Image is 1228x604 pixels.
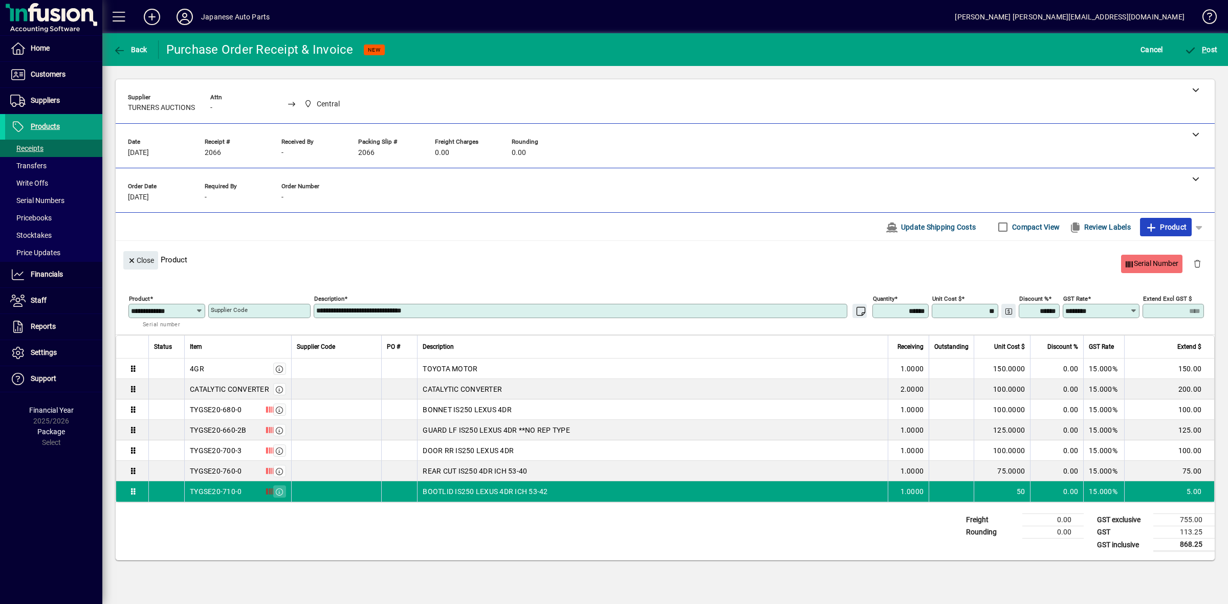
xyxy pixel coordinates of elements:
[5,157,102,174] a: Transfers
[901,364,924,374] span: 1.0000
[111,40,150,59] button: Back
[1030,420,1083,440] td: 0.00
[901,445,924,456] span: 1.0000
[5,36,102,61] a: Home
[31,348,57,356] span: Settings
[205,149,221,157] span: 2066
[1182,40,1220,59] button: Post
[1030,440,1083,461] td: 0.00
[993,405,1025,415] span: 100.0000
[1030,359,1083,379] td: 0.00
[5,340,102,366] a: Settings
[387,341,400,352] span: PO #
[190,364,204,374] div: 4GR
[113,46,147,54] span: Back
[1185,46,1218,54] span: ost
[417,399,888,420] td: BONNET IS250 LEXUS 4DR
[1092,514,1153,526] td: GST exclusive
[417,481,888,502] td: BOOTLID IS250 LEXUS 4DR ICH 53-42
[934,341,969,352] span: Outstanding
[5,288,102,314] a: Staff
[301,98,344,110] span: Central
[121,255,161,264] app-page-header-button: Close
[10,179,48,187] span: Write Offs
[129,295,150,302] mat-label: Product
[1010,222,1060,232] label: Compact View
[417,461,888,481] td: REAR CUT IS250 4DR ICH 53-40
[281,149,283,157] span: -
[31,296,47,304] span: Staff
[211,306,248,314] mat-label: Supplier Code
[190,384,269,394] div: CATALYTIC CONVERTER
[1121,255,1183,273] button: Serial Number
[314,295,344,302] mat-label: Description
[5,62,102,87] a: Customers
[1092,526,1153,539] td: GST
[123,251,158,270] button: Close
[993,364,1025,374] span: 150.0000
[1030,379,1083,399] td: 0.00
[190,486,242,497] div: TYGSE20-710-0
[168,8,201,26] button: Profile
[136,8,168,26] button: Add
[190,425,247,435] div: TYGSE20-660-2B
[997,466,1025,476] span: 75.0000
[5,209,102,227] a: Pricebooks
[1030,461,1083,481] td: 0.00
[10,162,47,170] span: Transfers
[901,486,924,497] span: 1.0000
[1083,440,1124,461] td: 15.000%
[1195,2,1215,35] a: Knowledge Base
[994,341,1025,352] span: Unit Cost $
[1047,341,1078,352] span: Discount %
[1202,46,1207,54] span: P
[1017,486,1025,497] span: 50
[116,241,1215,278] div: Product
[31,70,65,78] span: Customers
[201,9,270,25] div: Japanese Auto Parts
[1124,399,1214,420] td: 100.00
[10,249,60,257] span: Price Updates
[127,252,154,269] span: Close
[128,149,149,157] span: [DATE]
[993,384,1025,394] span: 100.0000
[961,514,1022,526] td: Freight
[1083,379,1124,399] td: 15.000%
[102,40,159,59] app-page-header-button: Back
[955,9,1185,25] div: [PERSON_NAME] [PERSON_NAME][EMAIL_ADDRESS][DOMAIN_NAME]
[1124,461,1214,481] td: 75.00
[1153,526,1215,539] td: 113.25
[901,384,924,394] span: 2.0000
[961,526,1022,539] td: Rounding
[5,314,102,340] a: Reports
[190,445,242,456] div: TYGSE20-700-3
[1138,40,1166,59] button: Cancel
[368,47,381,53] span: NEW
[1030,481,1083,502] td: 0.00
[417,440,888,461] td: DOOR RR IS250 LEXUS 4DR
[10,144,43,152] span: Receipts
[166,41,354,58] div: Purchase Order Receipt & Invoice
[5,88,102,114] a: Suppliers
[1083,399,1124,420] td: 15.000%
[901,425,924,435] span: 1.0000
[882,218,980,236] button: Update Shipping Costs
[128,193,149,202] span: [DATE]
[29,406,74,414] span: Financial Year
[1030,399,1083,420] td: 0.00
[1083,359,1124,379] td: 15.000%
[1092,539,1153,551] td: GST inclusive
[1063,295,1088,302] mat-label: GST rate
[31,44,50,52] span: Home
[417,420,888,440] td: GUARD LF IS250 LEXUS 4DR **NO REP TYPE
[190,341,202,352] span: Item
[1145,219,1187,235] span: Product
[5,366,102,392] a: Support
[417,359,888,379] td: TOYOTA MOTOR
[5,244,102,261] a: Price Updates
[423,341,454,352] span: Description
[886,219,976,235] span: Update Shipping Costs
[901,405,924,415] span: 1.0000
[37,428,65,436] span: Package
[31,122,60,130] span: Products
